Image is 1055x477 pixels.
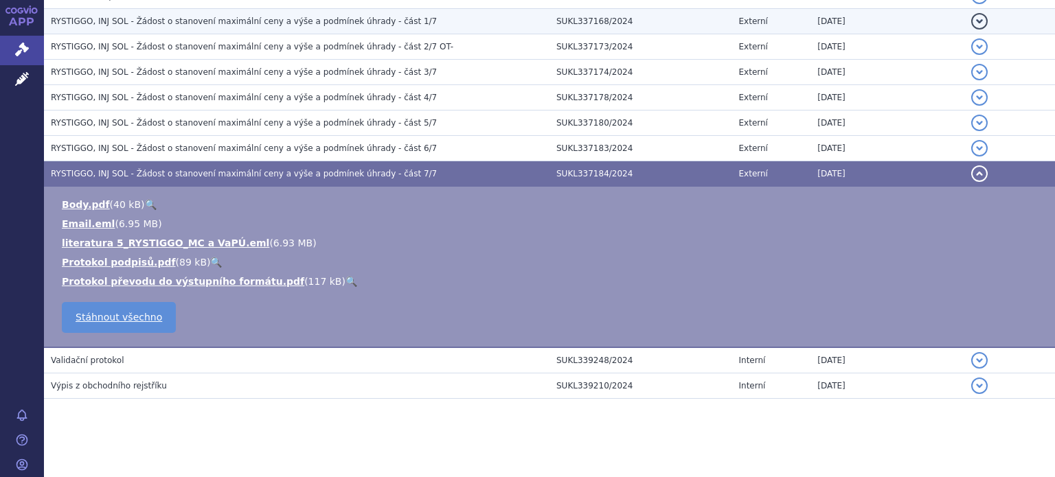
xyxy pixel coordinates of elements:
span: 89 kB [179,257,207,268]
td: [DATE] [810,9,964,34]
td: SUKL337174/2024 [549,60,732,85]
span: RYSTIGGO, INJ SOL - Žádost o stanovení maximální ceny a výše a podmínek úhrady - část 7/7 [51,169,437,178]
td: [DATE] [810,60,964,85]
button: detail [971,377,988,394]
button: detail [971,13,988,30]
span: 6.95 MB [119,218,158,229]
a: Protokol převodu do výstupního formátu.pdf [62,276,304,287]
a: Protokol podpisů.pdf [62,257,176,268]
span: Externí [739,169,768,178]
td: SUKL337178/2024 [549,85,732,110]
span: Výpis z obchodního rejstříku [51,381,167,391]
a: Stáhnout všechno [62,302,176,333]
td: [DATE] [810,347,964,373]
td: SUKL337184/2024 [549,161,732,187]
td: SUKL339210/2024 [549,373,732,399]
a: Body.pdf [62,199,110,210]
span: RYSTIGGO, INJ SOL - Žádost o stanovení maximální ceny a výše a podmínek úhrady - část 3/7 [51,67,437,77]
span: Externí [739,67,768,77]
li: ( ) [62,198,1041,211]
span: RYSTIGGO, INJ SOL - Žádost o stanovení maximální ceny a výše a podmínek úhrady - část 4/7 [51,93,437,102]
td: [DATE] [810,161,964,187]
td: [DATE] [810,373,964,399]
a: 🔍 [345,276,357,287]
a: literatura 5_RYSTIGGO_MC a VaPÚ.eml [62,237,269,248]
span: RYSTIGGO, INJ SOL - Žádost o stanovení maximální ceny a výše a podmínek úhrady - část 2/7 OT- [51,42,453,51]
td: SUKL337180/2024 [549,110,732,136]
span: Externí [739,118,768,128]
button: detail [971,89,988,106]
span: Externí [739,143,768,153]
td: [DATE] [810,136,964,161]
a: 🔍 [210,257,222,268]
li: ( ) [62,236,1041,250]
button: detail [971,165,988,182]
button: detail [971,352,988,369]
span: Externí [739,93,768,102]
span: 40 kB [113,199,141,210]
span: Externí [739,42,768,51]
span: Externí [739,16,768,26]
td: SUKL337168/2024 [549,9,732,34]
button: detail [971,140,988,156]
td: [DATE] [810,34,964,60]
span: Interní [739,381,766,391]
td: SUKL339248/2024 [549,347,732,373]
span: Validační protokol [51,356,124,365]
span: RYSTIGGO, INJ SOL - Žádost o stanovení maximální ceny a výše a podmínek úhrady - část 5/7 [51,118,437,128]
span: Interní [739,356,766,365]
span: RYSTIGGO, INJ SOL - Žádost o stanovení maximální ceny a výše a podmínek úhrady - část 6/7 [51,143,437,153]
td: SUKL337183/2024 [549,136,732,161]
button: detail [971,115,988,131]
li: ( ) [62,255,1041,269]
li: ( ) [62,217,1041,231]
td: [DATE] [810,85,964,110]
button: detail [971,64,988,80]
span: 117 kB [308,276,342,287]
button: detail [971,38,988,55]
a: Email.eml [62,218,115,229]
span: RYSTIGGO, INJ SOL - Žádost o stanovení maximální ceny a výše a podmínek úhrady - část 1/7 [51,16,437,26]
td: [DATE] [810,110,964,136]
li: ( ) [62,275,1041,288]
span: 6.93 MB [273,237,313,248]
td: SUKL337173/2024 [549,34,732,60]
a: 🔍 [145,199,157,210]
